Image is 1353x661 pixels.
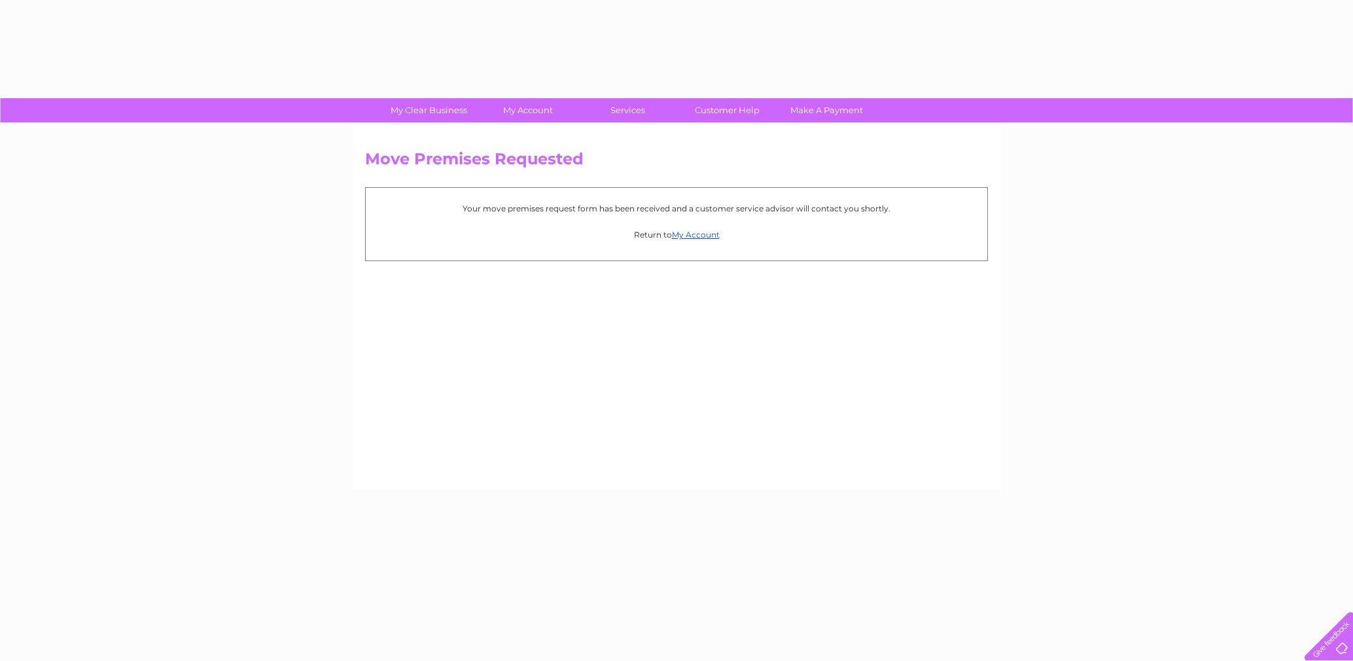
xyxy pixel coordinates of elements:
a: Make A Payment [773,98,881,122]
a: My Clear Business [375,98,483,122]
a: My Account [474,98,582,122]
h2: Move Premises Requested [365,150,988,175]
p: Your move premises request form has been received and a customer service advisor will contact you... [372,202,981,215]
a: My Account [672,230,720,240]
a: Services [574,98,682,122]
p: Return to [372,228,981,241]
a: Customer Help [673,98,781,122]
